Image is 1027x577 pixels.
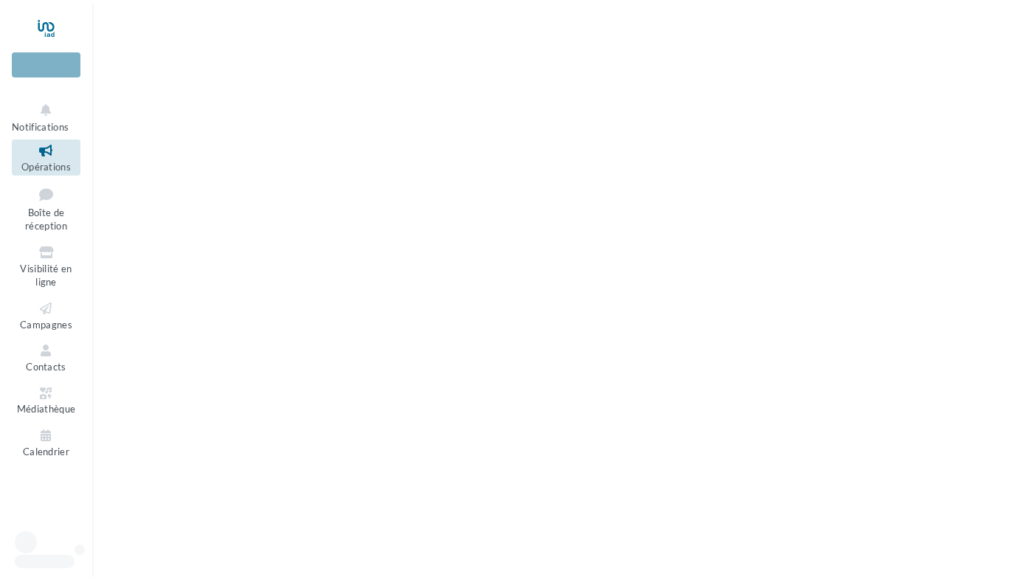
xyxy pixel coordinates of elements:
span: Opérations [21,161,71,173]
span: Calendrier [23,446,69,457]
a: Campagnes [12,297,80,334]
span: Médiathèque [17,404,76,415]
span: Notifications [12,121,69,133]
a: Médiathèque [12,382,80,418]
a: Calendrier [12,424,80,460]
span: Boîte de réception [25,207,67,232]
a: Visibilité en ligne [12,241,80,291]
a: Boîte de réception [12,182,80,235]
a: Opérations [12,139,80,176]
div: Nouvelle campagne [12,52,80,77]
span: Campagnes [20,319,72,331]
a: Contacts [12,339,80,376]
span: Contacts [26,361,66,373]
span: Visibilité en ligne [20,263,72,288]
